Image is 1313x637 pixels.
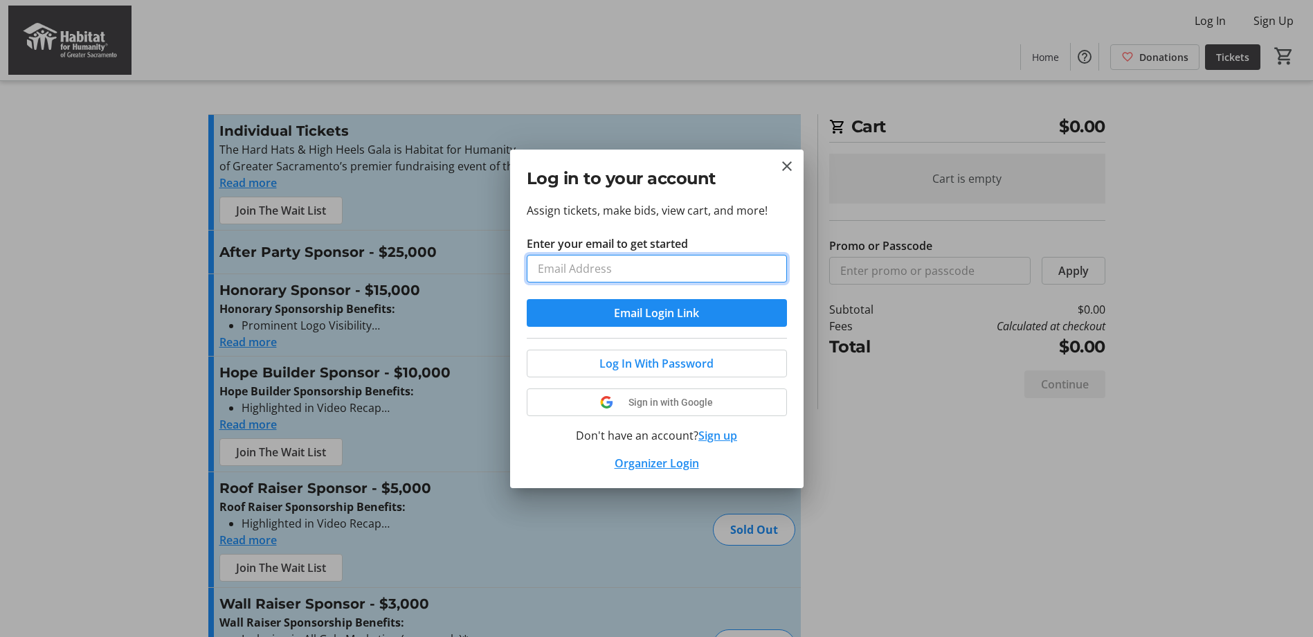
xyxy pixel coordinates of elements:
[527,235,688,252] label: Enter your email to get started
[527,202,787,219] p: Assign tickets, make bids, view cart, and more!
[527,350,787,377] button: Log In With Password
[698,427,737,444] button: Sign up
[779,158,795,174] button: Close
[527,255,787,282] input: Email Address
[599,355,714,372] span: Log In With Password
[614,305,699,321] span: Email Login Link
[527,427,787,444] div: Don't have an account?
[628,397,713,408] span: Sign in with Google
[527,388,787,416] button: Sign in with Google
[615,456,699,471] a: Organizer Login
[527,299,787,327] button: Email Login Link
[527,166,787,191] h2: Log in to your account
